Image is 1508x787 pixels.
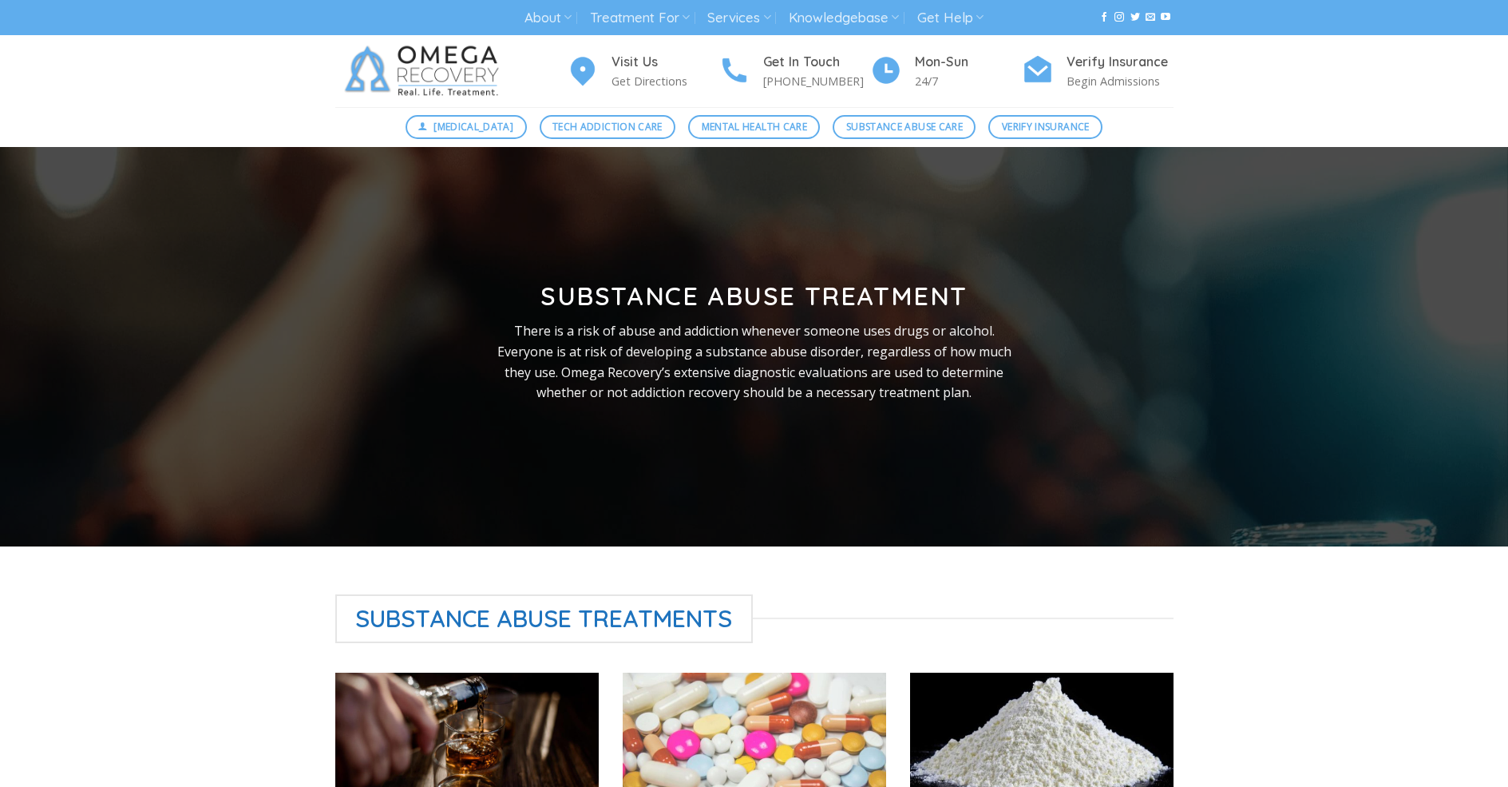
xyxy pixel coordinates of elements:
[988,115,1102,139] a: Verify Insurance
[567,52,718,91] a: Visit Us Get Directions
[496,321,1013,403] p: There is a risk of abuse and addiction whenever someone uses drugs or alcohol. Everyone is at ris...
[1146,12,1155,23] a: Send us an email
[789,3,899,33] a: Knowledgebase
[524,3,572,33] a: About
[1161,12,1170,23] a: Follow on YouTube
[915,52,1022,73] h4: Mon-Sun
[335,594,754,643] span: Substance Abuse Treatments
[707,3,770,33] a: Services
[702,119,807,134] span: Mental Health Care
[1099,12,1109,23] a: Follow on Facebook
[1067,52,1174,73] h4: Verify Insurance
[1022,52,1174,91] a: Verify Insurance Begin Admissions
[915,72,1022,90] p: 24/7
[406,115,527,139] a: [MEDICAL_DATA]
[612,52,718,73] h4: Visit Us
[763,72,870,90] p: [PHONE_NUMBER]
[335,35,515,107] img: Omega Recovery
[846,119,963,134] span: Substance Abuse Care
[718,52,870,91] a: Get In Touch [PHONE_NUMBER]
[1114,12,1124,23] a: Follow on Instagram
[433,119,513,134] span: [MEDICAL_DATA]
[540,115,676,139] a: Tech Addiction Care
[1002,119,1090,134] span: Verify Insurance
[540,280,968,312] strong: Substance Abuse Treatment
[833,115,976,139] a: Substance Abuse Care
[612,72,718,90] p: Get Directions
[763,52,870,73] h4: Get In Touch
[688,115,820,139] a: Mental Health Care
[552,119,663,134] span: Tech Addiction Care
[917,3,984,33] a: Get Help
[1067,72,1174,90] p: Begin Admissions
[1130,12,1140,23] a: Follow on Twitter
[590,3,690,33] a: Treatment For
